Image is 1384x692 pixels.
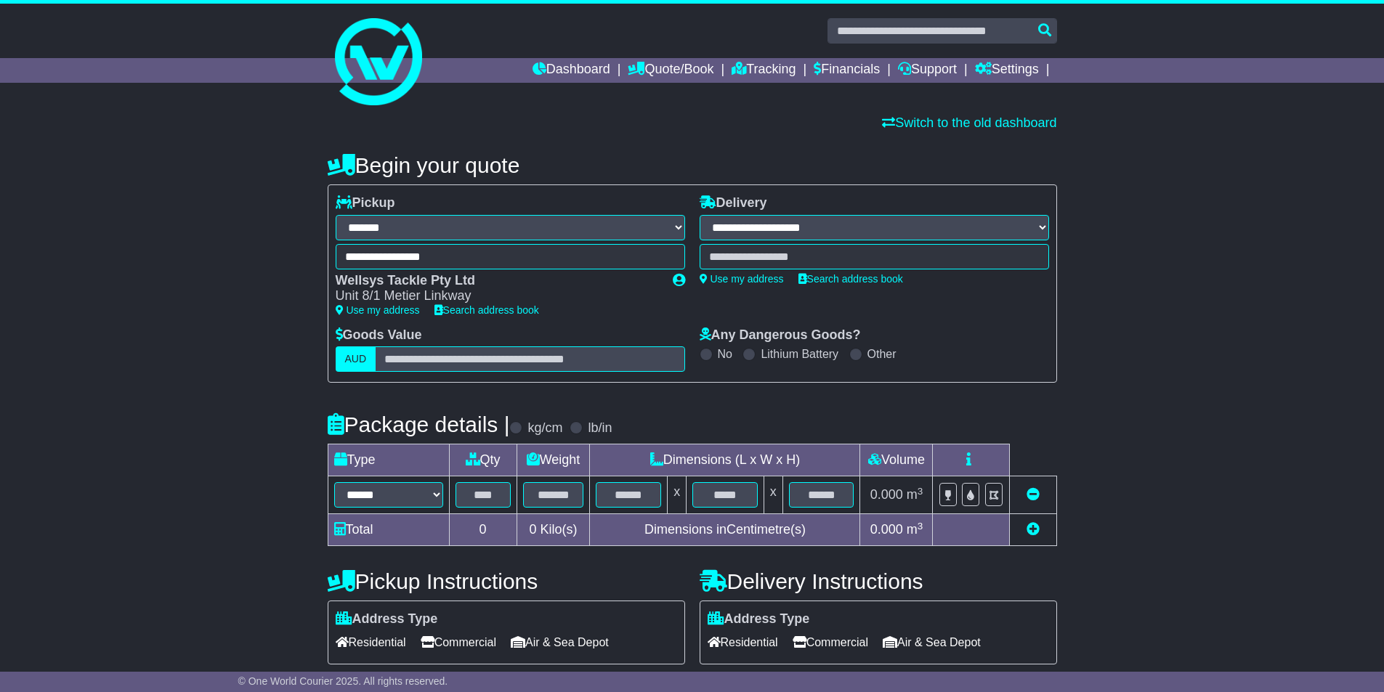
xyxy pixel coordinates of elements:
[588,420,612,436] label: lb/in
[882,115,1056,130] a: Switch to the old dashboard
[336,631,406,654] span: Residential
[434,304,539,316] a: Search address book
[761,347,838,361] label: Lithium Battery
[918,486,923,497] sup: 3
[793,631,868,654] span: Commercial
[798,273,903,285] a: Search address book
[860,444,933,476] td: Volume
[336,288,658,304] div: Unit 8/1 Metier Linkway
[700,273,784,285] a: Use my address
[590,444,860,476] td: Dimensions (L x W x H)
[668,476,687,514] td: x
[517,514,590,546] td: Kilo(s)
[814,58,880,83] a: Financials
[336,611,438,627] label: Address Type
[1027,487,1040,502] a: Remove this item
[708,611,810,627] label: Address Type
[238,675,448,687] span: © One World Courier 2025. All rights reserved.
[328,153,1057,177] h4: Begin your quote
[732,58,796,83] a: Tracking
[708,631,778,654] span: Residential
[628,58,713,83] a: Quote/Book
[870,522,903,537] span: 0.000
[975,58,1039,83] a: Settings
[517,444,590,476] td: Weight
[898,58,957,83] a: Support
[700,327,861,343] label: Any Dangerous Goods?
[529,522,536,537] span: 0
[590,514,860,546] td: Dimensions in Centimetre(s)
[511,631,609,654] span: Air & Sea Depot
[870,487,903,502] span: 0.000
[336,327,422,343] label: Goods Value
[328,514,449,546] td: Total
[867,347,897,361] label: Other
[527,420,562,436] label: kg/cm
[907,522,923,537] span: m
[918,521,923,532] sup: 3
[421,631,496,654] span: Commercial
[700,195,767,211] label: Delivery
[533,58,610,83] a: Dashboard
[718,347,732,361] label: No
[328,444,449,476] td: Type
[700,569,1057,593] h4: Delivery Instructions
[764,476,782,514] td: x
[1027,522,1040,537] a: Add new item
[328,412,510,436] h4: Package details |
[449,444,517,476] td: Qty
[883,631,981,654] span: Air & Sea Depot
[336,346,376,372] label: AUD
[907,487,923,502] span: m
[328,569,685,593] h4: Pickup Instructions
[336,304,420,316] a: Use my address
[336,273,658,289] div: Wellsys Tackle Pty Ltd
[449,514,517,546] td: 0
[336,195,395,211] label: Pickup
